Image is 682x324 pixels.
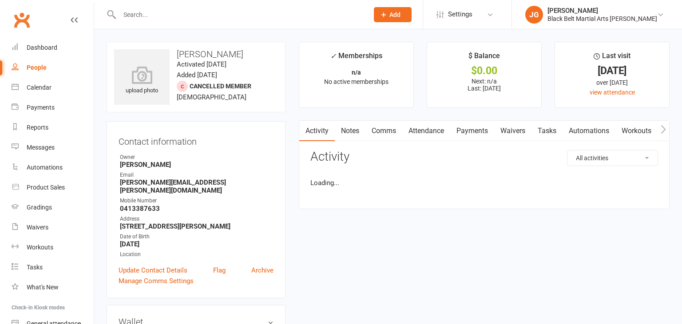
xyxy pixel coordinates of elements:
[12,277,94,297] a: What's New
[310,150,658,164] h3: Activity
[27,284,59,291] div: What's New
[615,121,658,141] a: Workouts
[531,121,563,141] a: Tasks
[120,215,274,223] div: Address
[213,265,226,276] a: Flag
[448,4,472,24] span: Settings
[27,144,55,151] div: Messages
[365,121,402,141] a: Comms
[117,8,362,21] input: Search...
[563,78,661,87] div: over [DATE]
[435,66,533,75] div: $0.00
[177,60,226,68] time: Activated [DATE]
[27,164,63,171] div: Automations
[12,118,94,138] a: Reports
[27,224,48,231] div: Waivers
[12,198,94,217] a: Gradings
[547,7,657,15] div: [PERSON_NAME]
[120,178,274,194] strong: [PERSON_NAME][EMAIL_ADDRESS][PERSON_NAME][DOMAIN_NAME]
[119,276,194,286] a: Manage Comms Settings
[120,153,274,162] div: Owner
[177,93,246,101] span: [DEMOGRAPHIC_DATA]
[120,205,274,213] strong: 0413387633
[120,197,274,205] div: Mobile Number
[402,121,450,141] a: Attendance
[190,83,251,90] span: Cancelled member
[299,121,335,141] a: Activity
[120,250,274,259] div: Location
[120,233,274,241] div: Date of Birth
[594,50,630,66] div: Last visit
[114,49,278,59] h3: [PERSON_NAME]
[27,64,47,71] div: People
[251,265,274,276] a: Archive
[119,133,274,146] h3: Contact information
[389,11,400,18] span: Add
[12,138,94,158] a: Messages
[330,50,382,67] div: Memberships
[374,7,412,22] button: Add
[114,66,170,95] div: upload photo
[27,104,55,111] div: Payments
[119,265,187,276] a: Update Contact Details
[27,244,53,251] div: Workouts
[27,184,65,191] div: Product Sales
[27,124,48,131] div: Reports
[12,58,94,78] a: People
[12,178,94,198] a: Product Sales
[12,38,94,58] a: Dashboard
[12,98,94,118] a: Payments
[563,121,615,141] a: Automations
[12,78,94,98] a: Calendar
[27,84,52,91] div: Calendar
[27,204,52,211] div: Gradings
[310,178,658,188] li: Loading...
[563,66,661,75] div: [DATE]
[435,78,533,92] p: Next: n/a Last: [DATE]
[12,237,94,257] a: Workouts
[335,121,365,141] a: Notes
[12,217,94,237] a: Waivers
[12,158,94,178] a: Automations
[11,9,33,31] a: Clubworx
[120,240,274,248] strong: [DATE]
[352,69,361,76] strong: n/a
[547,15,657,23] div: Black Belt Martial Arts [PERSON_NAME]
[330,52,336,60] i: ✓
[120,222,274,230] strong: [STREET_ADDRESS][PERSON_NAME]
[120,161,274,169] strong: [PERSON_NAME]
[450,121,494,141] a: Payments
[27,44,57,51] div: Dashboard
[324,78,389,85] span: No active memberships
[27,264,43,271] div: Tasks
[590,89,635,96] a: view attendance
[468,50,500,66] div: $ Balance
[494,121,531,141] a: Waivers
[120,171,274,179] div: Email
[525,6,543,24] div: JG
[12,257,94,277] a: Tasks
[177,71,217,79] time: Added [DATE]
